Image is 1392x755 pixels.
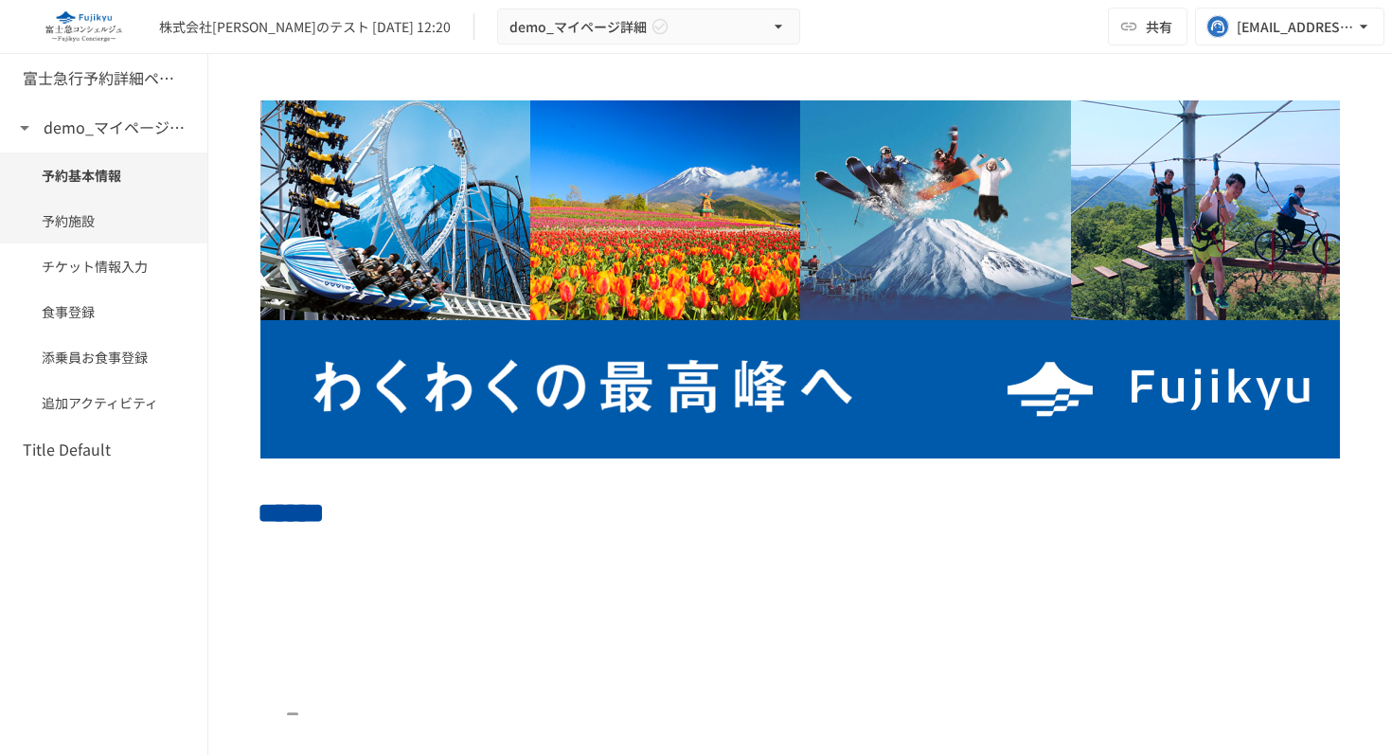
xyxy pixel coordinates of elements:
[509,15,647,39] span: demo_マイページ詳細
[159,17,451,37] div: 株式会社[PERSON_NAME]のテスト [DATE] 12:20
[44,116,195,140] h6: demo_マイページ詳細
[260,100,1340,458] img: uuGHKJmWJ1WE236CNCGDChgvN8VfvaQXLYWODrOSXCZ
[42,392,166,413] span: 追加アクティビティ
[42,256,166,277] span: チケット情報入力
[23,438,111,462] h6: Title Default
[1237,15,1354,39] div: [EMAIL_ADDRESS][DOMAIN_NAME]
[1108,8,1187,45] button: 共有
[42,347,166,368] span: 添乗員お食事登録
[1195,8,1384,45] button: [EMAIL_ADDRESS][DOMAIN_NAME]
[1146,16,1172,37] span: 共有
[42,301,166,322] span: 食事登録
[42,165,166,186] span: 予約基本情報
[42,210,166,231] span: 予約施設
[497,9,800,45] button: demo_マイページ詳細
[23,66,174,91] h6: 富士急行予約詳細ページ
[23,11,144,42] img: eQeGXtYPV2fEKIA3pizDiVdzO5gJTl2ahLbsPaD2E4R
